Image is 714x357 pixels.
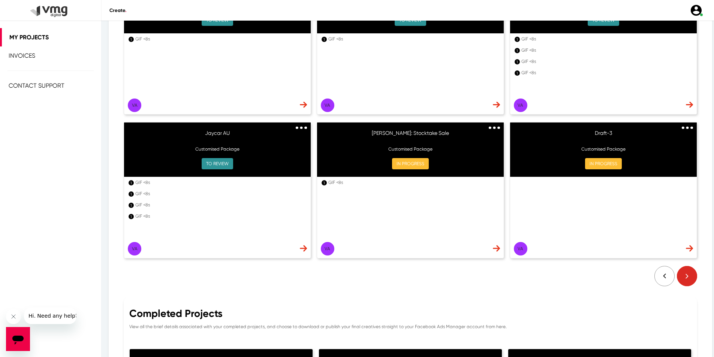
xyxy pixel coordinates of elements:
[9,82,64,89] span: Contact Support
[135,36,304,42] div: GIF <8s
[328,179,497,186] div: GIF <8s
[321,99,334,112] button: Va
[686,102,693,108] img: dash-nav-arrow.svg
[135,190,304,197] div: GIF <8s
[321,242,334,255] button: Va
[300,102,307,108] img: dash-nav-arrow.svg
[392,158,429,169] button: IN PROGRESS
[493,102,500,108] img: dash-nav-arrow.svg
[6,327,30,351] iframe: Button to launch messaging window
[202,158,233,169] button: TO REVIEW
[9,34,49,41] span: My Projects
[322,180,327,185] div: 1
[24,308,76,324] iframe: Message from company
[493,245,500,251] img: dash-nav-arrow.svg
[518,146,689,152] p: Customised Package
[325,130,496,141] h6: [PERSON_NAME]: Stocktake Sale
[125,7,126,13] span: .
[685,4,707,17] a: user
[682,127,693,129] img: 3dots.svg
[521,69,690,76] div: GIF <8s
[129,320,692,330] p: View all the brief details associated with your completed projects, and choose to download or pub...
[9,52,35,59] span: Invoices
[322,37,327,42] div: 1
[300,245,307,251] img: dash-nav-arrow.svg
[132,130,303,141] h6: Jaycar AU
[129,37,134,42] div: 1
[518,130,689,141] h6: Draft-3
[135,202,304,208] div: GIF <8s
[129,191,134,197] div: 1
[515,70,520,76] div: 1
[521,58,690,65] div: GIF <8s
[521,47,690,54] div: GIF <8s
[585,158,622,169] button: IN PROGRESS
[325,146,496,152] p: Customised Package
[129,203,134,208] div: 1
[296,127,307,129] img: 3dots.svg
[515,37,520,42] div: 1
[654,266,675,286] img: Dash-arrow-white-left.svg
[514,99,527,112] button: Va
[675,266,697,286] img: Dash-arrow-red-right.svg
[129,180,134,185] div: 1
[135,213,304,220] div: GIF <8s
[690,4,703,17] img: user
[328,36,497,42] div: GIF <8s
[521,36,690,42] div: GIF <8s
[132,146,303,152] p: Customised Package
[128,99,141,112] button: Va
[4,5,54,11] span: Hi. Need any help?
[515,59,520,64] div: 1
[135,179,304,186] div: GIF <8s
[514,242,527,255] button: Va
[129,214,134,219] div: 1
[128,242,141,255] button: Va
[686,245,693,251] img: dash-nav-arrow.svg
[515,48,520,53] div: 1
[6,309,21,324] iframe: Close message
[129,308,692,320] div: Completed Projects
[489,127,500,129] img: 3dots.svg
[109,7,126,13] span: Create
